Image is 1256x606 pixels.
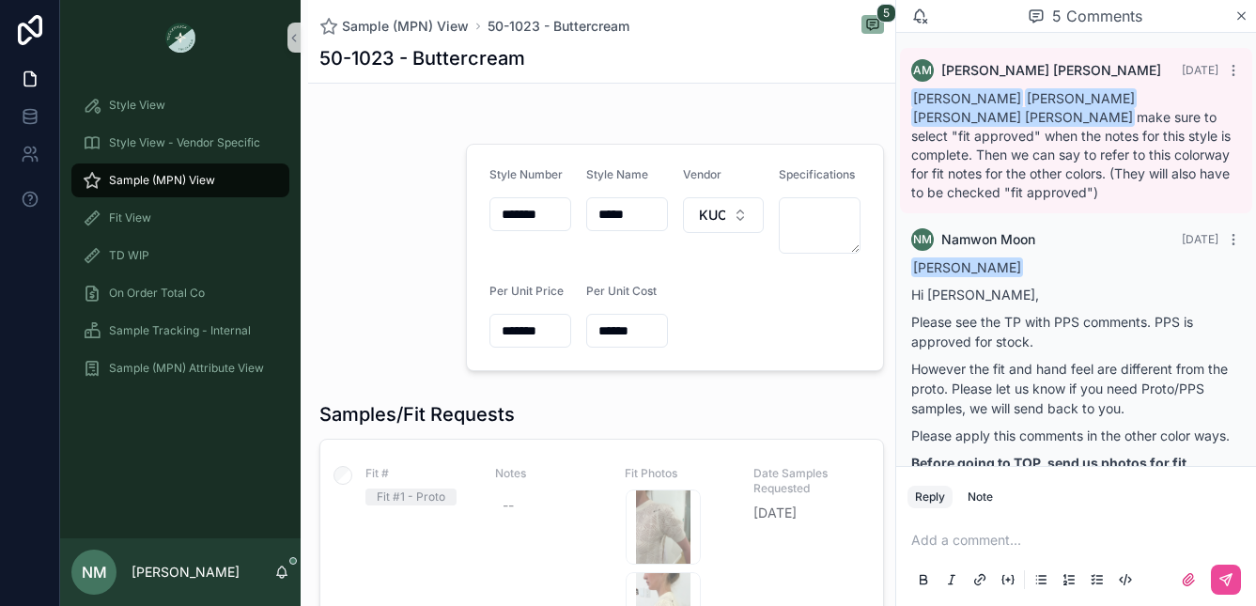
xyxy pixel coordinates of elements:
[911,359,1241,418] p: However the fit and hand feel are different from the proto. Please let us know if you need Proto/...
[699,206,726,225] span: KUODIAN
[377,489,445,505] div: Fit #1 - Proto
[907,486,953,508] button: Reply
[71,314,289,348] a: Sample Tracking - Internal
[489,167,563,181] span: Style Number
[911,257,1023,277] span: [PERSON_NAME]
[71,201,289,235] a: Fit View
[941,61,1161,80] span: [PERSON_NAME] [PERSON_NAME]
[913,63,932,78] span: AM
[495,466,602,481] span: Notes
[1182,63,1218,77] span: [DATE]
[488,17,629,36] a: 50-1023 - Buttercream
[71,163,289,197] a: Sample (MPN) View
[586,167,648,181] span: Style Name
[876,4,896,23] span: 5
[683,197,765,233] button: Select Button
[753,466,861,496] span: Date Samples Requested
[109,323,251,338] span: Sample Tracking - Internal
[586,284,657,298] span: Per Unit Cost
[913,232,932,247] span: NM
[683,167,721,181] span: Vendor
[861,15,884,38] button: 5
[911,107,1135,127] span: [PERSON_NAME] [PERSON_NAME]
[960,486,1000,508] button: Note
[1052,5,1142,27] span: 5 Comments
[109,210,151,225] span: Fit View
[365,466,473,481] span: Fit #
[319,401,515,427] h1: Samples/Fit Requests
[165,23,195,53] img: App logo
[342,17,469,36] span: Sample (MPN) View
[489,284,564,298] span: Per Unit Price
[319,17,469,36] a: Sample (MPN) View
[109,248,149,263] span: TD WIP
[82,561,107,583] span: NM
[60,75,301,410] div: scrollable content
[109,135,260,150] span: Style View - Vendor Specific
[109,286,205,301] span: On Order Total Co
[71,88,289,122] a: Style View
[753,504,861,522] span: [DATE]
[1025,88,1137,108] span: [PERSON_NAME]
[941,230,1035,249] span: Namwon Moon
[109,173,215,188] span: Sample (MPN) View
[132,563,240,582] p: [PERSON_NAME]
[71,126,289,160] a: Style View - Vendor Specific
[1182,232,1218,246] span: [DATE]
[503,496,514,515] div: --
[71,276,289,310] a: On Order Total Co
[779,167,855,181] span: Specifications
[911,90,1231,200] span: make sure to select "fit approved" when the notes for this style is complete. Then we can say to ...
[911,88,1023,108] span: [PERSON_NAME]
[911,285,1241,304] p: Hi [PERSON_NAME],
[71,351,289,385] a: Sample (MPN) Attribute View
[911,312,1241,351] p: Please see the TP with PPS comments. PPS is approved for stock.
[71,239,289,272] a: TD WIP
[911,426,1241,445] p: Please apply this comments in the other color ways.
[109,98,165,113] span: Style View
[109,361,264,376] span: Sample (MPN) Attribute View
[319,45,525,71] h1: 50-1023 - Buttercream
[911,455,1186,490] strong: Before going to TOP, send us photos for fit approval.
[625,466,732,481] span: Fit Photos
[968,489,993,505] div: Note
